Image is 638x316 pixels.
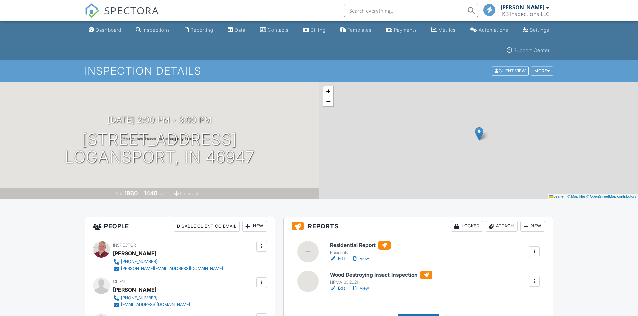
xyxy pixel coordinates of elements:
span: Client [113,279,127,284]
h3: [DATE] 2:00 pm - 3:00 pm [108,115,212,124]
a: Metrics [429,24,458,36]
div: Support Center [514,47,550,53]
div: Reporting [190,27,213,33]
div: New [520,221,545,232]
h1: Inspection Details [85,65,554,77]
div: 1960 [124,190,138,197]
div: Attach [486,221,518,232]
div: Dashboard [96,27,121,33]
span: | [565,194,566,198]
a: View [352,255,369,262]
a: [EMAIL_ADDRESS][DOMAIN_NAME] [113,301,190,308]
h6: Residential Report [330,241,391,250]
input: Search everything... [344,4,478,17]
a: Dashboard [86,24,124,36]
a: Reporting [182,24,216,36]
a: Contacts [257,24,291,36]
div: More [531,67,553,76]
div: Inspections [143,27,170,33]
a: SPECTORA [85,9,159,23]
a: Wood Destroying Insect Inspection NPMA-33 2021 [330,271,432,285]
a: Inspections [133,24,173,36]
div: Contacts [268,27,289,33]
a: Settings [520,24,552,36]
a: [PHONE_NUMBER] [113,295,190,301]
div: [EMAIL_ADDRESS][DOMAIN_NAME] [121,302,190,307]
div: Client View [492,67,529,76]
a: Client View [491,68,530,73]
span: + [326,87,330,95]
span: sq. ft. [158,191,168,196]
span: basement [180,191,198,196]
div: Residential [330,250,391,255]
span: SPECTORA [104,3,159,17]
span: − [326,97,330,105]
img: Marker [475,127,483,141]
a: Zoom out [323,96,333,106]
h3: People [85,217,275,236]
a: © OpenStreetMap contributors [586,194,636,198]
div: [PHONE_NUMBER] [121,295,157,301]
a: Templates [338,24,374,36]
div: 1440 [144,190,157,197]
a: Zoom in [323,86,333,96]
div: Locked [451,221,483,232]
a: Data [225,24,248,36]
a: Edit [330,285,345,292]
a: Support Center [504,44,552,57]
a: View [352,285,369,292]
a: Edit [330,255,345,262]
div: Billing [311,27,326,33]
div: Metrics [438,27,456,33]
div: [PERSON_NAME] [113,248,156,258]
div: [PERSON_NAME] [113,285,156,295]
a: [PHONE_NUMBER] [113,258,223,265]
div: Disable Client CC Email [174,221,240,232]
a: Residential Report Residential [330,241,391,256]
div: Automations [479,27,508,33]
div: [PERSON_NAME] [501,4,544,11]
span: Inspector [113,243,136,248]
h6: Wood Destroying Insect Inspection [330,271,432,279]
h1: [STREET_ADDRESS] Logansport, IN 46947 [65,131,255,166]
div: Templates [347,27,372,33]
div: Settings [530,27,549,33]
a: © MapTiler [567,194,585,198]
a: Automations (Basic) [468,24,511,36]
div: Payments [394,27,417,33]
a: Leaflet [549,194,564,198]
div: NPMA-33 2021 [330,280,432,285]
span: Built [116,191,123,196]
a: Payments [383,24,420,36]
div: New [242,221,267,232]
img: The Best Home Inspection Software - Spectora [85,3,99,18]
a: Billing [300,24,328,36]
div: [PHONE_NUMBER] [121,259,157,265]
div: [PERSON_NAME][EMAIL_ADDRESS][DOMAIN_NAME] [121,266,223,271]
div: Data [235,27,245,33]
a: [PERSON_NAME][EMAIL_ADDRESS][DOMAIN_NAME] [113,265,223,272]
div: KB Inspections LLC [502,11,549,17]
h3: Reports [284,217,553,236]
